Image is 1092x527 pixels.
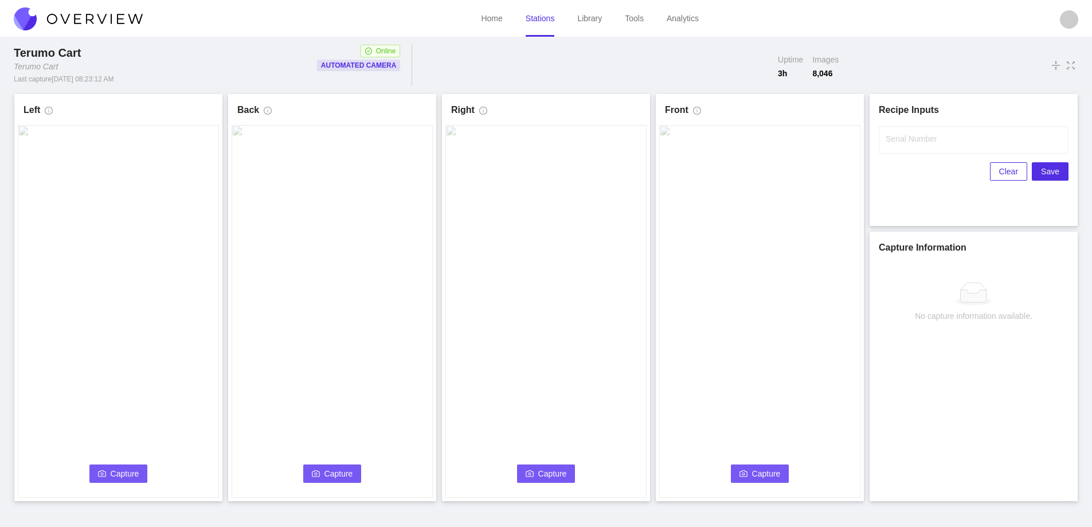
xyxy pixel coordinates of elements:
button: cameraCapture [89,464,148,483]
span: Capture [752,467,781,480]
div: Last capture [DATE] 08:23:12 AM [14,75,114,84]
p: Automated Camera [321,60,397,71]
span: info-circle [264,107,272,119]
a: Tools [625,14,644,23]
a: Analytics [667,14,699,23]
span: Images [812,54,839,65]
h1: Recipe Inputs [879,103,1068,117]
span: camera [312,470,320,479]
span: Uptime [778,54,803,65]
div: Terumo Cart [14,61,58,72]
h1: Right [451,103,475,117]
span: info-circle [693,107,701,119]
button: Clear [990,162,1027,181]
label: Serial Number [886,133,937,145]
button: cameraCapture [303,464,362,483]
button: cameraCapture [731,464,789,483]
a: Home [481,14,502,23]
span: fullscreen [1066,59,1076,72]
a: Library [577,14,602,23]
span: check-circle [365,48,372,54]
h1: Front [665,103,688,117]
h1: Capture Information [879,241,1068,255]
span: Capture [538,467,567,480]
span: Save [1041,165,1059,178]
span: Capture [111,467,139,480]
span: Clear [999,165,1018,178]
span: Terumo Cart [14,46,81,59]
a: Stations [526,14,555,23]
h1: Left [24,103,40,117]
span: Capture [324,467,353,480]
span: vertical-align-middle [1051,58,1061,72]
span: 3 h [778,68,803,79]
img: Overview [14,7,143,30]
button: Save [1032,162,1068,181]
span: camera [526,470,534,479]
span: 8,046 [812,68,839,79]
button: cameraCapture [517,464,576,483]
div: Terumo Cart [14,45,85,61]
span: info-circle [479,107,487,119]
h1: Back [237,103,259,117]
span: camera [739,470,747,479]
div: No capture information available. [915,310,1032,322]
span: Online [376,45,396,57]
span: camera [98,470,106,479]
span: info-circle [45,107,53,119]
